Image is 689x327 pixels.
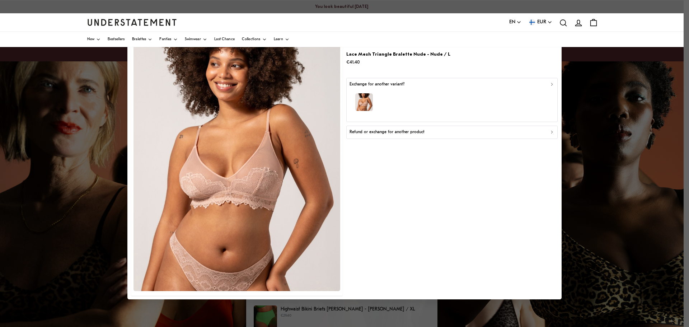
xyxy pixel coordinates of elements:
span: Swimwear [185,38,201,41]
a: New [87,32,101,47]
span: Bralettes [132,38,146,41]
a: Collections [242,32,266,47]
img: NAKE-BRA-015-lace-mesh-triangle-bralette-1_5a024a5b-8042-4b07-aed3-7e41695196a2.jpg [133,34,340,291]
button: Exchange for another variant? [346,78,558,122]
span: Bestsellers [108,38,125,41]
a: Bestsellers [108,32,125,47]
a: Bralettes [132,32,153,47]
p: €41.40 [346,59,450,66]
button: EN [509,18,521,26]
a: Learn [274,32,290,47]
a: Panties [159,32,177,47]
p: Exchange for another variant? [350,81,404,88]
span: Learn [274,38,283,41]
span: New [87,38,95,41]
a: Last Chance [214,32,235,47]
a: Swimwear [185,32,207,47]
img: NAKE-BRA-015-lace-mesh-triangle-bralette-1_5a024a5b-8042-4b07-aed3-7e41695196a2.jpg [355,93,373,111]
span: Collections [242,38,260,41]
span: Last Chance [214,38,235,41]
span: EN [509,18,515,26]
button: EUR [529,18,552,26]
p: Lace Mesh Triangle Bralette Nude - Nude / L [346,51,450,58]
p: Refund or exchange for another product [350,129,425,136]
a: Understatement Homepage [87,19,177,25]
button: Refund or exchange for another product [346,126,558,139]
span: Panties [159,38,171,41]
span: EUR [537,18,546,26]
